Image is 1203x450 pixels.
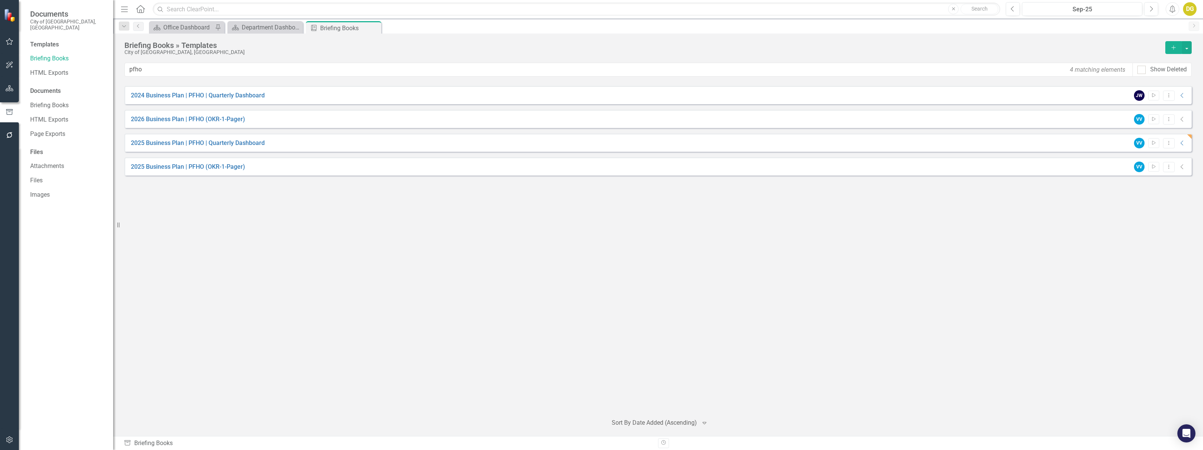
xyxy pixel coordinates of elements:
button: DG [1183,2,1197,16]
a: Images [30,191,106,199]
a: 2024 Business Plan | PFHO | Quarterly Dashboard [131,91,265,100]
a: 2025 Business Plan | PFHO (OKR-1-Pager) [131,163,245,171]
a: Files [30,176,106,185]
div: 4 matching elements [1068,63,1127,76]
div: Briefing Books » Templates [124,41,1162,49]
a: 2026 Business Plan | PFHO (OKR-1-Pager) [131,115,245,124]
button: Sep-25 [1022,2,1142,16]
div: Templates [30,40,106,49]
a: 2025 Business Plan | PFHO | Quarterly Dashboard [131,139,265,148]
div: JW [1134,90,1145,101]
div: VV [1134,138,1145,148]
a: Department Dashboard [229,23,301,32]
small: City of [GEOGRAPHIC_DATA], [GEOGRAPHIC_DATA] [30,18,106,31]
a: Briefing Books [30,101,106,110]
span: Search [971,6,988,12]
div: Show Deleted [1150,65,1187,74]
a: Briefing Books [30,54,106,63]
button: Search [961,4,998,14]
a: HTML Exports [30,116,106,124]
div: Briefing Books [124,439,652,448]
div: Sep-25 [1025,5,1140,14]
a: Office Dashboard [151,23,213,32]
div: City of [GEOGRAPHIC_DATA], [GEOGRAPHIC_DATA] [124,49,1162,55]
input: Search ClearPoint... [153,3,1000,16]
div: Files [30,148,106,157]
div: Office Dashboard [163,23,213,32]
input: Filter Templates... [124,63,1133,77]
div: Open Intercom Messenger [1177,424,1195,442]
a: HTML Exports [30,69,106,77]
img: ClearPoint Strategy [4,9,17,22]
a: Page Exports [30,130,106,139]
div: Briefing Books [320,23,379,33]
div: VV [1134,114,1145,125]
a: Attachments [30,162,106,171]
span: Documents [30,9,106,18]
div: Documents [30,87,106,96]
div: VV [1134,162,1145,172]
div: Department Dashboard [242,23,301,32]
